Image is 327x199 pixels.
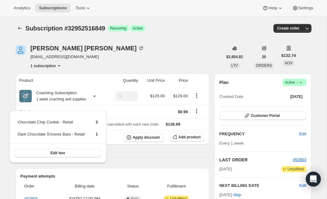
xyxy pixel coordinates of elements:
span: 2 [96,120,98,124]
span: Tools [75,6,85,11]
h2: Payment attempts [21,173,205,179]
span: Fulfillment [152,183,201,189]
button: Help [258,4,287,12]
span: 20 [262,54,266,59]
div: Coaching Subscription [32,90,86,102]
h2: LAST ORDER [219,157,293,163]
span: $129.00 [150,94,165,98]
span: Billing date [56,183,113,189]
td: Chocolate Chip Cookie - Retail [17,119,85,130]
button: Analytics [10,4,34,12]
button: Product actions [192,92,201,99]
button: #52803 [293,157,306,163]
span: Diana Stewart [16,45,26,55]
th: Unit Price [140,74,167,87]
h2: NEXT BILLING DATE [219,183,299,189]
th: Shipping [16,105,107,118]
span: [EMAIL_ADDRESS][DOMAIN_NAME] [31,54,144,60]
button: Edit box [15,149,101,157]
button: Subscriptions [16,24,24,33]
button: Edit [299,183,306,189]
span: Add product [178,135,201,140]
th: Quantity [107,74,140,87]
button: Subscriptions [35,4,70,12]
span: Active [133,26,143,31]
button: 20 [258,53,270,61]
span: Analytics [14,6,30,11]
span: Active [285,79,304,86]
span: Edit box [50,150,65,155]
span: $138.99 [166,122,180,127]
span: Help [268,6,277,11]
span: Unfulfilled [287,167,304,172]
span: $9.99 [178,109,188,114]
span: ORDERS [256,63,272,68]
span: Create order [277,26,299,31]
span: LTV [231,63,238,68]
span: Subscription #32952516849 [26,25,105,32]
span: Edit [299,131,306,137]
span: $129.00 [173,94,188,98]
th: Price [167,74,190,87]
button: Edit [296,129,310,139]
small: 1 week coaching and supplies [36,97,86,101]
th: Order [21,179,54,193]
button: Settings [288,4,317,12]
span: $2,654.82 [226,54,243,59]
button: Create order [273,24,303,33]
button: $2,654.82 [223,53,247,61]
h2: FREQUENCY [219,131,299,137]
span: Settings [298,6,313,11]
span: [DATE] · [219,192,241,197]
div: [PERSON_NAME] [PERSON_NAME] [31,45,144,51]
span: [DATE] [219,166,232,172]
span: AOV [285,61,292,65]
span: Customer Portal [251,113,280,118]
span: Skip [233,192,241,198]
a: #52803 [293,157,306,162]
span: [DATE] [290,94,303,99]
span: $132.74 [281,53,296,59]
button: Customer Portal [219,111,306,120]
button: Tools [72,4,95,12]
span: Recurring [110,26,126,31]
button: [DATE] [287,92,306,101]
img: product img [19,90,32,102]
div: Open Intercom Messenger [306,172,321,187]
button: Shipping actions [192,108,201,114]
button: Product actions [31,62,62,69]
span: Apply discount [133,135,160,140]
td: Dark Chocolate S'mores Bars - Retail [17,131,85,142]
button: Add product [170,133,204,141]
span: Created Date [219,94,243,100]
h2: Plan [219,79,229,86]
span: Subscriptions [39,6,67,11]
span: Status [117,183,148,189]
button: Apply discount [124,133,163,142]
span: 1 [96,132,98,137]
th: Product [16,74,107,87]
span: Every 1 week [219,141,244,146]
